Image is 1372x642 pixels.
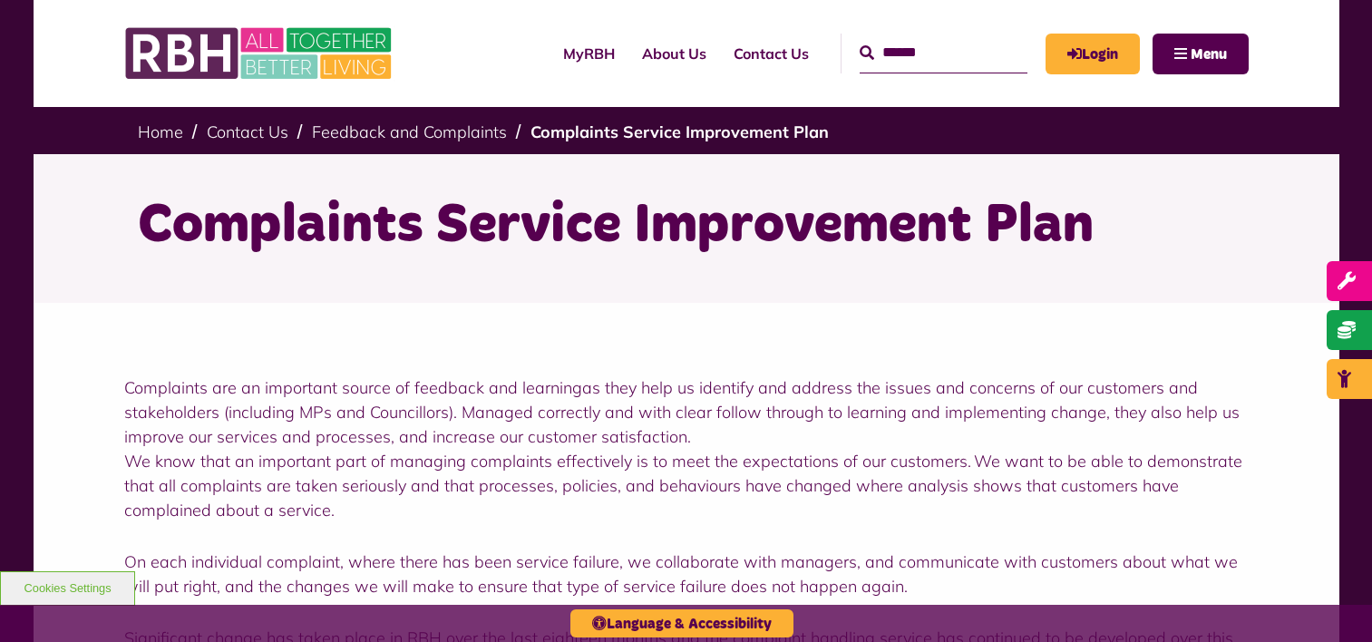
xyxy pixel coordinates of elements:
[124,18,396,89] img: RBH
[550,29,628,78] a: MyRBH
[628,29,720,78] a: About Us
[124,551,1238,597] span: On each individual complaint, where there has been service failure, we collaborate with managers,...
[570,609,793,637] button: Language & Accessibility
[1046,34,1140,74] a: MyRBH
[124,377,1240,447] span: as they help us identify and address the issues and concerns of our customers and stakeholders (i...
[1290,560,1372,642] iframe: Netcall Web Assistant for live chat
[138,122,183,142] a: Home
[1153,34,1249,74] button: Navigation
[1191,47,1227,62] span: Menu
[124,377,582,398] span: Complaints are an important source of feedback and learning
[530,122,829,142] a: Complaints Service Improvement Plan
[207,122,288,142] a: Contact Us
[138,190,1235,261] h1: Complaints Service Improvement Plan
[312,122,507,142] a: Feedback and Complaints
[124,451,1242,520] span: We know that an important part of managing complaints effectively is to meet the expectations of ...
[720,29,822,78] a: Contact Us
